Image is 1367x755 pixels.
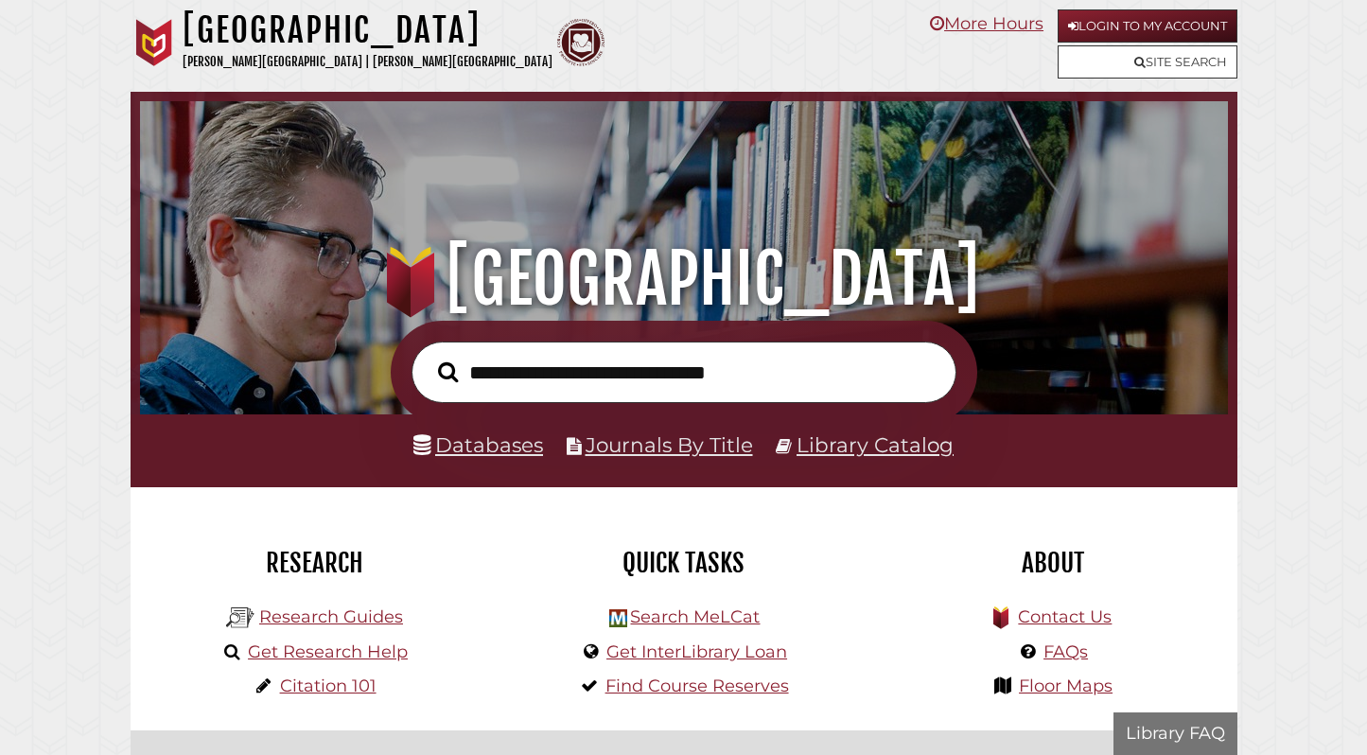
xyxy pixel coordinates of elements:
[1019,676,1113,696] a: Floor Maps
[883,547,1223,579] h2: About
[609,609,627,627] img: Hekman Library Logo
[1018,606,1112,627] a: Contact Us
[605,676,789,696] a: Find Course Reserves
[183,51,552,73] p: [PERSON_NAME][GEOGRAPHIC_DATA] | [PERSON_NAME][GEOGRAPHIC_DATA]
[183,9,552,51] h1: [GEOGRAPHIC_DATA]
[438,360,458,382] i: Search
[930,13,1043,34] a: More Hours
[1058,45,1237,79] a: Site Search
[259,606,403,627] a: Research Guides
[160,237,1207,321] h1: [GEOGRAPHIC_DATA]
[413,432,543,457] a: Databases
[145,547,485,579] h2: Research
[1058,9,1237,43] a: Login to My Account
[248,641,408,662] a: Get Research Help
[514,547,854,579] h2: Quick Tasks
[226,604,254,632] img: Hekman Library Logo
[131,19,178,66] img: Calvin University
[797,432,954,457] a: Library Catalog
[280,676,377,696] a: Citation 101
[630,606,760,627] a: Search MeLCat
[429,357,467,388] button: Search
[1043,641,1088,662] a: FAQs
[606,641,787,662] a: Get InterLibrary Loan
[557,19,605,66] img: Calvin Theological Seminary
[586,432,753,457] a: Journals By Title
